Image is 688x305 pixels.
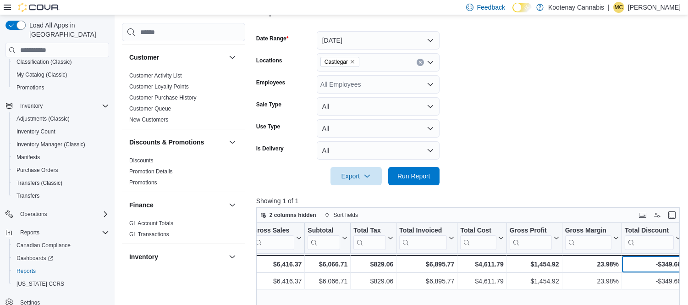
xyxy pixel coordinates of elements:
a: Customer Purchase History [129,94,197,101]
label: Is Delivery [256,145,284,152]
button: Canadian Compliance [9,239,113,252]
button: All [317,119,440,138]
button: Reports [17,227,43,238]
span: Adjustments (Classic) [17,115,70,122]
button: Customer [129,53,225,62]
a: Inventory Manager (Classic) [13,139,89,150]
button: Total Discount [625,227,681,250]
span: Dashboards [13,253,109,264]
span: Castlegar [320,57,359,67]
h3: Customer [129,53,159,62]
span: Transfers (Classic) [13,177,109,189]
div: $6,895.77 [399,259,454,270]
a: New Customers [129,116,168,123]
div: Total Discount [625,227,674,250]
span: Inventory [17,100,109,111]
button: Gross Margin [565,227,618,250]
span: Reports [13,266,109,277]
span: Reports [20,229,39,236]
div: Subtotal [308,227,340,235]
span: Dark Mode [512,12,513,13]
div: $6,895.77 [399,276,454,287]
a: Customer Loyalty Points [129,83,189,90]
div: 23.98% [565,276,619,287]
label: Employees [256,79,285,86]
button: Customer [227,52,238,63]
button: All [317,141,440,160]
span: Dashboards [17,255,53,262]
button: Operations [17,209,51,220]
button: Gross Profit [510,227,559,250]
button: Inventory Manager (Classic) [9,138,113,151]
div: $1,454.92 [510,259,559,270]
span: Export [336,167,376,185]
a: Transfers [13,190,43,201]
div: $1,454.92 [510,276,559,287]
div: $6,066.71 [308,259,347,270]
button: Adjustments (Classic) [9,112,113,125]
a: Promotions [129,179,157,186]
span: MC [615,2,623,13]
button: Sort fields [321,210,362,221]
a: My Catalog (Classic) [13,69,71,80]
button: Purchase Orders [9,164,113,177]
div: $6,066.71 [308,276,347,287]
a: Promotion Details [129,168,173,175]
a: Promotions [13,82,48,93]
button: Open list of options [427,81,434,88]
button: Inventory [227,251,238,262]
button: [US_STATE] CCRS [9,277,113,290]
span: Adjustments (Classic) [13,113,109,124]
div: $6,416.37 [252,259,302,270]
button: Inventory Count [9,125,113,138]
div: Gross Sales [252,227,294,250]
input: Dark Mode [512,3,532,12]
span: Customer Queue [129,105,171,112]
a: Canadian Compliance [13,240,74,251]
button: Manifests [9,151,113,164]
div: Total Discount [625,227,674,235]
div: $4,611.79 [460,259,503,270]
span: Promotions [17,84,44,91]
span: Inventory Manager (Classic) [13,139,109,150]
span: Inventory Count [13,126,109,137]
div: $829.06 [353,259,393,270]
button: Total Tax [353,227,393,250]
span: 2 columns hidden [270,211,316,219]
button: Inventory [129,252,225,261]
div: Total Cost [460,227,496,250]
button: My Catalog (Classic) [9,68,113,81]
a: Discounts [129,157,154,164]
span: GL Account Totals [129,220,173,227]
a: Dashboards [13,253,57,264]
button: Finance [227,200,238,211]
div: Subtotal [308,227,340,250]
span: Transfers [13,190,109,201]
label: Locations [256,57,282,64]
span: Canadian Compliance [17,242,71,249]
span: Operations [20,211,47,218]
div: 23.98% [565,259,618,270]
div: Customer [122,70,245,129]
div: Discounts & Promotions [122,155,245,192]
span: Operations [17,209,109,220]
div: Gross Margin [565,227,611,235]
h3: Inventory [129,252,158,261]
span: Run Report [397,172,430,181]
label: Use Type [256,123,280,130]
div: Gross Profit [510,227,552,235]
button: Classification (Classic) [9,55,113,68]
span: [US_STATE] CCRS [17,280,64,288]
button: Reports [2,226,113,239]
p: Kootenay Cannabis [548,2,604,13]
button: Promotions [9,81,113,94]
button: Keyboard shortcuts [637,210,648,221]
span: Inventory Count [17,128,55,135]
a: Adjustments (Classic) [13,113,73,124]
